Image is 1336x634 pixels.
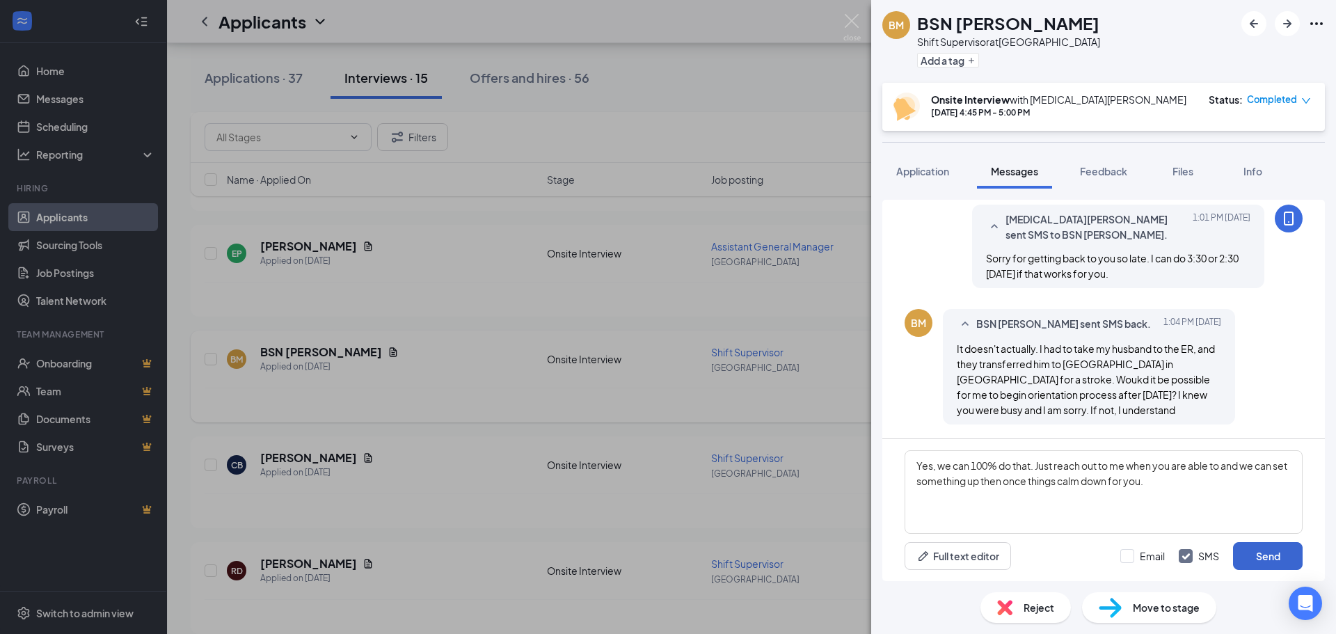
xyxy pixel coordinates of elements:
h1: BSN [PERSON_NAME] [917,11,1099,35]
span: [DATE] 1:04 PM [1163,316,1221,333]
svg: ArrowRight [1279,15,1296,32]
span: Feedback [1080,165,1127,177]
span: down [1301,96,1311,106]
div: BM [889,18,904,32]
button: ArrowRight [1275,11,1300,36]
div: Status : [1209,93,1243,106]
svg: Ellipses [1308,15,1325,32]
button: PlusAdd a tag [917,53,979,68]
div: Shift Supervisor at [GEOGRAPHIC_DATA] [917,35,1100,49]
span: Application [896,165,949,177]
div: [DATE] 4:45 PM - 5:00 PM [931,106,1186,118]
span: [DATE] 1:01 PM [1193,212,1250,242]
span: Completed [1247,93,1297,106]
span: Messages [991,165,1038,177]
span: It doesn't actually. I had to take my husband to the ER, and they transferred him to [GEOGRAPHIC_... [957,342,1215,416]
svg: MobileSms [1280,210,1297,227]
div: with [MEDICAL_DATA][PERSON_NAME] [931,93,1186,106]
textarea: Yes, we can 100% do that. Just reach out to me when you are able to and we can set something up t... [905,450,1303,534]
svg: SmallChevronUp [957,316,973,333]
svg: Pen [916,549,930,563]
span: Sorry for getting back to you so late. I can do 3:30 or 2:30 [DATE] if that works for you. [986,252,1239,280]
button: ArrowLeftNew [1241,11,1266,36]
span: Move to stage [1133,600,1200,615]
button: Full text editorPen [905,542,1011,570]
span: [MEDICAL_DATA][PERSON_NAME] sent SMS to BSN [PERSON_NAME]. [1005,212,1188,242]
svg: Plus [967,56,976,65]
svg: SmallChevronUp [986,219,1003,235]
b: Onsite Interview [931,93,1010,106]
span: Reject [1024,600,1054,615]
div: BM [911,316,926,330]
span: Info [1243,165,1262,177]
button: Send [1233,542,1303,570]
div: Open Intercom Messenger [1289,587,1322,620]
svg: ArrowLeftNew [1246,15,1262,32]
span: Files [1172,165,1193,177]
span: BSN [PERSON_NAME] sent SMS back. [976,316,1151,333]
